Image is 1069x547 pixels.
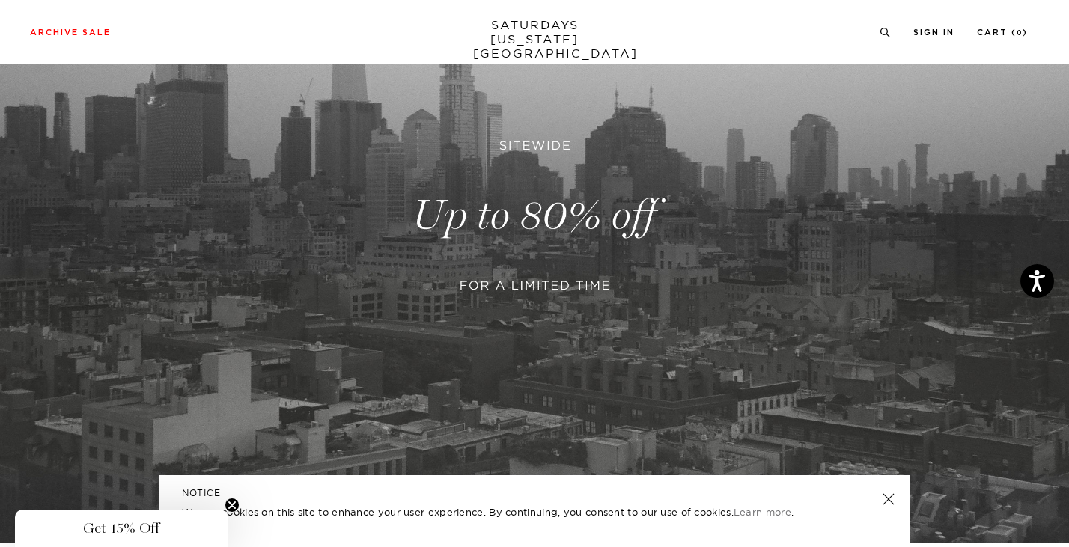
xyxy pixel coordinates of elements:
[182,504,834,519] p: We use cookies on this site to enhance your user experience. By continuing, you consent to our us...
[182,486,887,500] h5: NOTICE
[30,28,111,37] a: Archive Sale
[913,28,954,37] a: Sign In
[977,28,1028,37] a: Cart (0)
[15,510,228,547] div: Get 15% OffClose teaser
[473,18,597,61] a: SATURDAYS[US_STATE][GEOGRAPHIC_DATA]
[83,519,159,537] span: Get 15% Off
[225,498,240,513] button: Close teaser
[734,506,791,518] a: Learn more
[1017,30,1023,37] small: 0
